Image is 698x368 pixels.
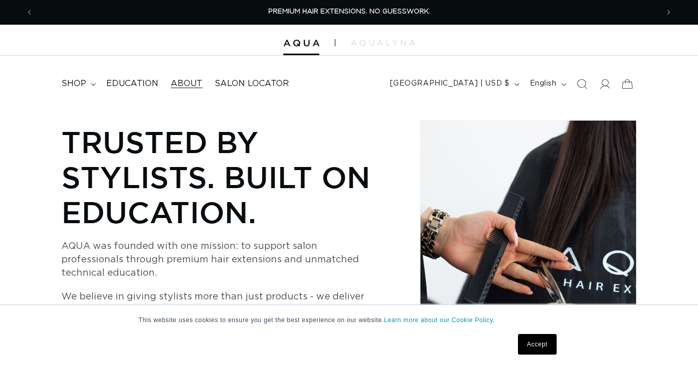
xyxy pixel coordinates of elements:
span: English [530,78,557,89]
button: English [524,74,571,94]
a: About [165,72,208,95]
a: Accept [518,334,556,355]
summary: Search [571,73,593,95]
button: Previous announcement [18,3,41,22]
button: Next announcement [657,3,680,22]
span: [GEOGRAPHIC_DATA] | USD $ [390,78,510,89]
span: PREMIUM HAIR EXTENSIONS. NO GUESSWORK. [268,8,430,15]
span: About [171,78,202,89]
span: Education [106,78,158,89]
button: [GEOGRAPHIC_DATA] | USD $ [384,74,524,94]
a: Learn more about our Cookie Policy. [384,316,495,324]
img: aqualyna.com [351,40,415,46]
a: Salon Locator [208,72,295,95]
img: Aqua Hair Extensions [283,40,319,47]
p: Trusted by Stylists. Built on Education. [61,124,387,229]
p: This website uses cookies to ensure you get the best experience on our website. [139,315,560,325]
p: We believe in giving stylists more than just products - we deliver systems, resources, and commun... [61,290,371,330]
p: AQUA was founded with one mission: to support salon professionals through premium hair extensions... [61,240,371,280]
span: Salon Locator [215,78,289,89]
a: Education [100,72,165,95]
span: shop [61,78,86,89]
summary: shop [55,72,100,95]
